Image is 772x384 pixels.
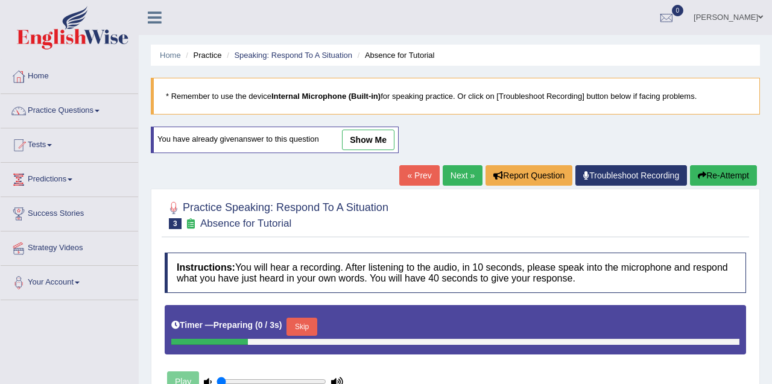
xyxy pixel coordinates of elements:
[151,78,760,115] blockquote: * Remember to use the device for speaking practice. Or click on [Troubleshoot Recording] button b...
[486,165,572,186] button: Report Question
[185,218,197,230] small: Exam occurring question
[1,266,138,296] a: Your Account
[160,51,181,60] a: Home
[183,49,221,61] li: Practice
[271,92,381,101] b: Internal Microphone (Built-in)
[200,218,291,229] small: Absence for Tutorial
[575,165,687,186] a: Troubleshoot Recording
[214,320,253,330] b: Preparing
[1,163,138,193] a: Predictions
[399,165,439,186] a: « Prev
[690,165,757,186] button: Re-Attempt
[1,60,138,90] a: Home
[171,321,282,330] h5: Timer —
[177,262,235,272] b: Instructions:
[169,218,182,229] span: 3
[1,128,138,159] a: Tests
[165,199,388,229] h2: Practice Speaking: Respond To A Situation
[286,318,317,336] button: Skip
[165,253,746,293] h4: You will hear a recording. After listening to the audio, in 10 seconds, please speak into the mic...
[355,49,435,61] li: Absence for Tutorial
[255,320,258,330] b: (
[672,5,684,16] span: 0
[234,51,352,60] a: Speaking: Respond To A Situation
[1,197,138,227] a: Success Stories
[258,320,279,330] b: 0 / 3s
[1,94,138,124] a: Practice Questions
[443,165,482,186] a: Next »
[151,127,399,153] div: You have already given answer to this question
[279,320,282,330] b: )
[1,231,138,262] a: Strategy Videos
[342,130,394,150] a: show me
